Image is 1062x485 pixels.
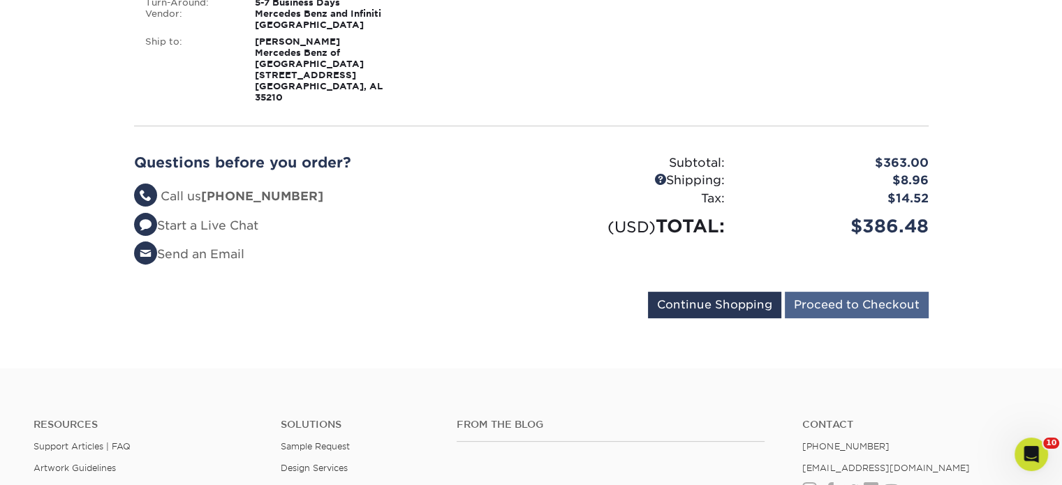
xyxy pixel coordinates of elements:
a: [EMAIL_ADDRESS][DOMAIN_NAME] [802,463,969,473]
div: $8.96 [735,172,939,190]
a: [PHONE_NUMBER] [802,441,889,452]
div: Tax: [531,190,735,208]
input: Continue Shopping [648,292,781,318]
div: Mercedes Benz and Infiniti [GEOGRAPHIC_DATA] [244,8,399,31]
span: 10 [1043,438,1059,449]
strong: [PHONE_NUMBER] [201,189,323,203]
h4: Solutions [281,419,436,431]
div: $14.52 [735,190,939,208]
a: Design Services [281,463,348,473]
h4: From the Blog [457,419,765,431]
div: $363.00 [735,154,939,172]
input: Proceed to Checkout [785,292,929,318]
div: Subtotal: [531,154,735,172]
div: TOTAL: [531,213,735,239]
small: (USD) [607,218,656,236]
a: Send an Email [134,247,244,261]
iframe: Intercom live chat [1015,438,1048,471]
div: Vendor: [135,8,245,31]
a: Artwork Guidelines [34,463,116,473]
h2: Questions before you order? [134,154,521,171]
li: Call us [134,188,521,206]
h4: Resources [34,419,260,431]
a: Contact [802,419,1028,431]
strong: [PERSON_NAME] Mercedes Benz of [GEOGRAPHIC_DATA] [STREET_ADDRESS] [GEOGRAPHIC_DATA], AL 35210 [255,36,383,103]
a: Sample Request [281,441,350,452]
div: Shipping: [531,172,735,190]
div: Ship to: [135,36,245,103]
a: Start a Live Chat [134,218,258,232]
div: $386.48 [735,213,939,239]
a: Support Articles | FAQ [34,441,131,452]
